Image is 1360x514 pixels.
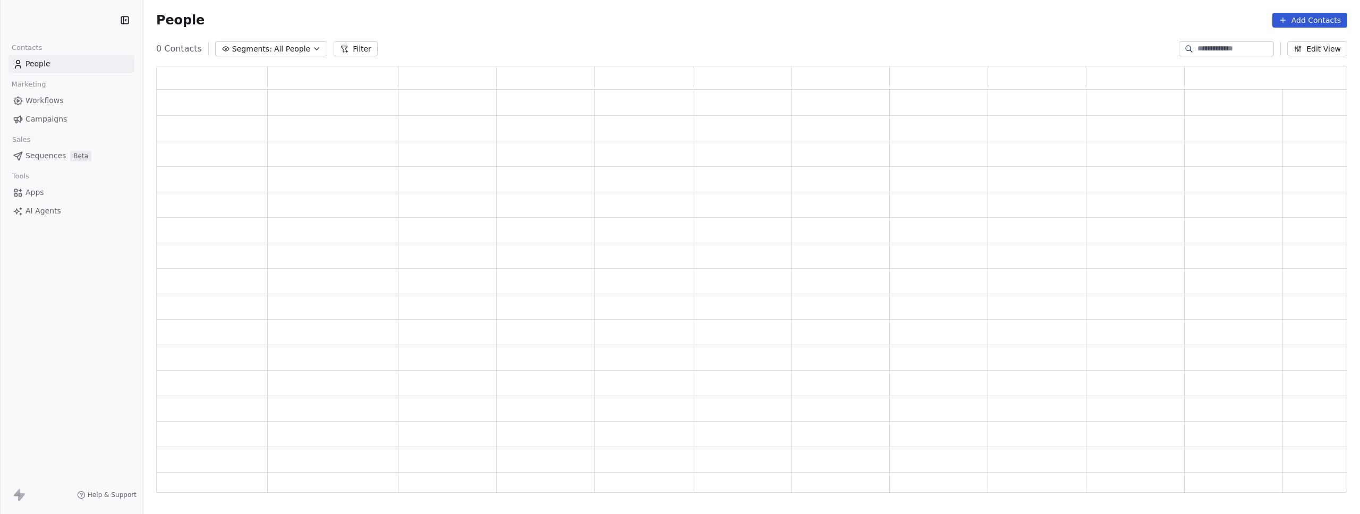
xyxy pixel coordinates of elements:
button: Edit View [1287,41,1347,56]
span: Apps [25,187,44,198]
span: Campaigns [25,114,67,125]
div: grid [157,90,1348,493]
span: Sequences [25,150,66,161]
span: AI Agents [25,205,61,217]
span: All People [274,44,310,55]
a: SequencesBeta [8,147,134,165]
span: Workflows [25,95,64,106]
span: Help & Support [88,491,137,499]
a: People [8,55,134,73]
a: Workflows [8,92,134,109]
span: Segments: [232,44,272,55]
span: Tools [7,168,33,184]
span: Marketing [7,76,50,92]
a: Campaigns [8,110,134,128]
a: AI Agents [8,202,134,220]
span: 0 Contacts [156,42,202,55]
span: People [25,58,50,70]
a: Apps [8,184,134,201]
button: Add Contacts [1272,13,1347,28]
span: People [156,12,205,28]
span: Contacts [7,40,47,56]
button: Filter [334,41,378,56]
a: Help & Support [77,491,137,499]
span: Sales [7,132,35,148]
span: Beta [70,151,91,161]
